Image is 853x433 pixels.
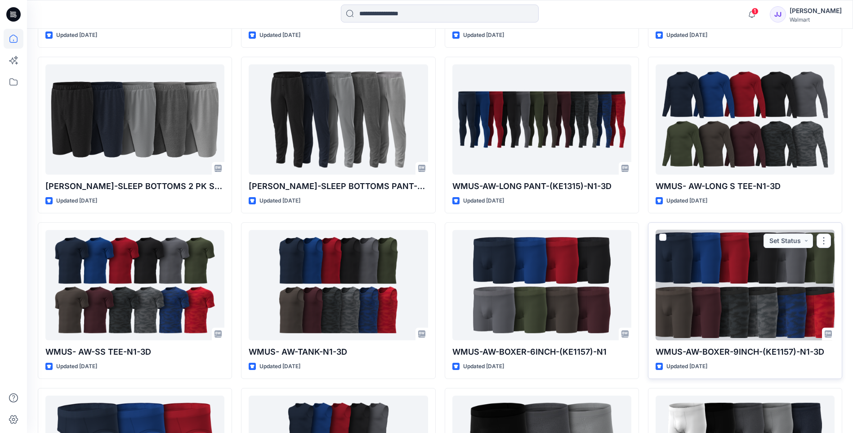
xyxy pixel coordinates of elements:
[656,180,835,193] p: WMUS- AW-LONG S TEE-N1-3D
[666,362,707,371] p: Updated [DATE]
[259,31,300,40] p: Updated [DATE]
[45,64,224,175] a: George-SLEEP BOTTOMS 2 PK SHORTS-100150734
[790,5,842,16] div: [PERSON_NAME]
[45,346,224,358] p: WMUS- AW-SS TEE-N1-3D
[259,196,300,206] p: Updated [DATE]
[770,6,786,23] div: JJ
[259,362,300,371] p: Updated [DATE]
[452,346,631,358] p: WMUS-AW-BOXER-6INCH-(KE1157)-N1
[463,31,504,40] p: Updated [DATE]
[249,346,428,358] p: WMUS- AW-TANK-N1-3D
[45,180,224,193] p: [PERSON_NAME]-SLEEP BOTTOMS 2 PK SHORTS-100150734
[452,180,631,193] p: WMUS-AW-LONG PANT-(KE1315)-N1-3D
[751,8,759,15] span: 1
[249,180,428,193] p: [PERSON_NAME]-SLEEP BOTTOMS PANT-100150736
[656,230,835,340] a: WMUS-AW-BOXER-9INCH-(KE1157)-N1-3D
[56,362,97,371] p: Updated [DATE]
[56,196,97,206] p: Updated [DATE]
[666,196,707,206] p: Updated [DATE]
[656,64,835,175] a: WMUS- AW-LONG S TEE-N1-3D
[463,196,504,206] p: Updated [DATE]
[249,64,428,175] a: George-SLEEP BOTTOMS PANT-100150736
[656,346,835,358] p: WMUS-AW-BOXER-9INCH-(KE1157)-N1-3D
[45,230,224,340] a: WMUS- AW-SS TEE-N1-3D
[463,362,504,371] p: Updated [DATE]
[666,31,707,40] p: Updated [DATE]
[249,230,428,340] a: WMUS- AW-TANK-N1-3D
[56,31,97,40] p: Updated [DATE]
[452,64,631,175] a: WMUS-AW-LONG PANT-(KE1315)-N1-3D
[790,16,842,23] div: Walmart
[452,230,631,340] a: WMUS-AW-BOXER-6INCH-(KE1157)-N1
